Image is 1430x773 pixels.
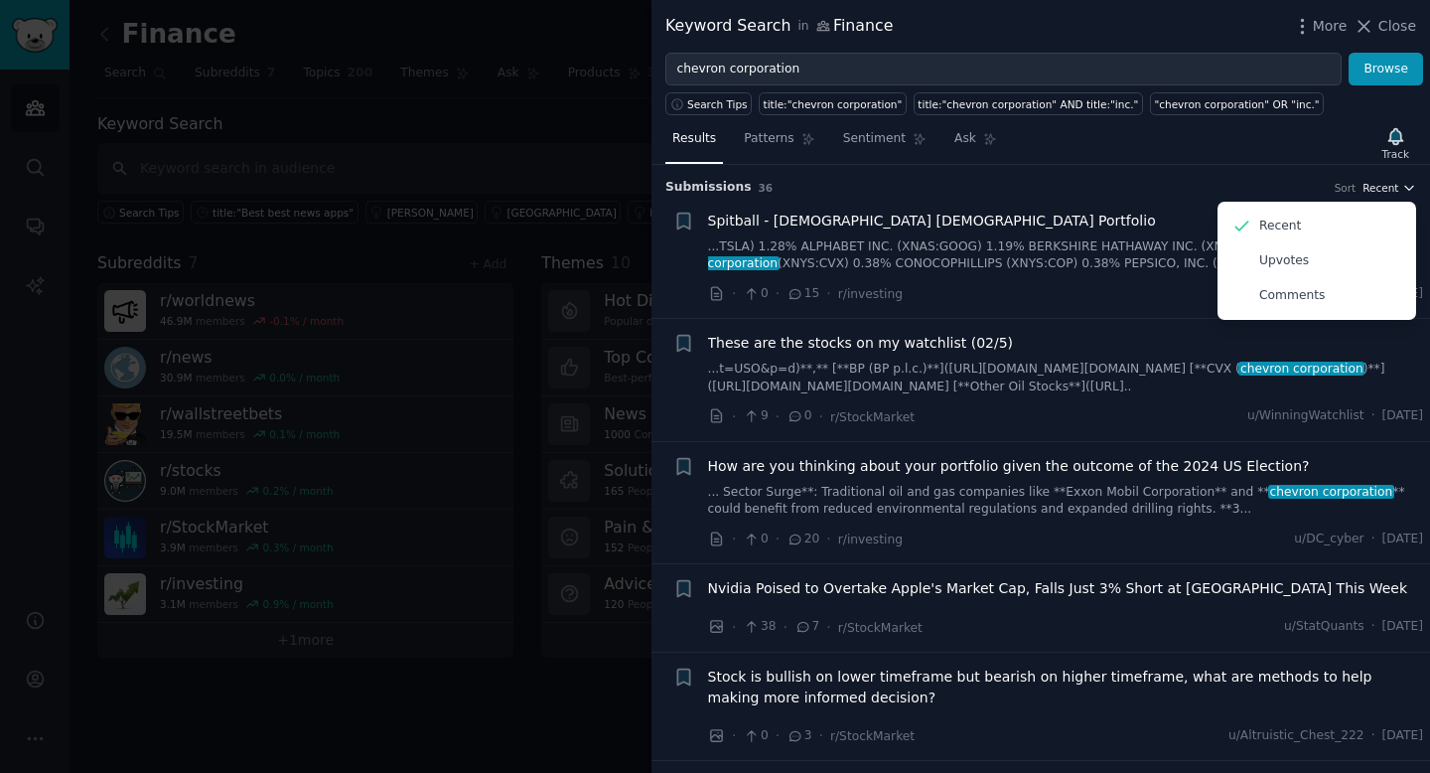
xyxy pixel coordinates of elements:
[819,406,823,427] span: ·
[743,531,768,548] span: 0
[1382,407,1423,425] span: [DATE]
[732,406,736,427] span: ·
[672,130,716,148] span: Results
[1349,53,1423,86] button: Browse
[1362,181,1416,195] button: Recent
[776,725,780,746] span: ·
[687,97,748,111] span: Search Tips
[786,285,819,303] span: 15
[786,407,811,425] span: 0
[830,410,915,424] span: r/StockMarket
[1371,727,1375,745] span: ·
[665,14,893,39] div: Keyword Search Finance
[776,406,780,427] span: ·
[1371,531,1375,548] span: ·
[708,667,1424,708] a: Stock is bullish on lower timeframe but bearish on higher timeframe, what are methods to help mak...
[1268,485,1394,499] span: chevron corporation
[776,529,780,549] span: ·
[1382,618,1423,636] span: [DATE]
[1371,618,1375,636] span: ·
[1247,407,1364,425] span: u/WinningWatchlist
[1154,97,1319,111] div: "chevron corporation" OR "inc."
[826,529,830,549] span: ·
[794,618,819,636] span: 7
[784,617,787,638] span: ·
[918,97,1138,111] div: title:"chevron corporation" AND title:"inc."
[708,484,1424,519] a: ... Sector Surge**: Traditional oil and gas companies like **Exxon Mobil Corporation** and **chev...
[732,617,736,638] span: ·
[786,531,819,548] span: 20
[665,179,752,197] span: Submission s
[708,361,1424,395] a: ...t=USO&p=d)**,** [**BP (BP p.l.c.)**]([URL][DOMAIN_NAME][DOMAIN_NAME] [**CVX (chevron corporati...
[776,283,780,304] span: ·
[826,283,830,304] span: ·
[838,287,903,301] span: r/investing
[708,238,1424,273] a: ...TSLA) 1.28% ALPHABET INC. (XNAS:GOOG) 1.19% BERKSHIRE HATHAWAY INC. (XNYS:BRK.B) 0.71%chevron ...
[743,618,776,636] span: 38
[914,92,1143,115] a: title:"chevron corporation" AND title:"inc."
[737,123,821,164] a: Patterns
[1375,122,1416,164] button: Track
[1382,727,1423,745] span: [DATE]
[732,283,736,304] span: ·
[1371,407,1375,425] span: ·
[1292,16,1348,37] button: More
[1362,181,1398,195] span: Recent
[786,727,811,745] span: 3
[1228,727,1364,745] span: u/Altruistic_Chest_222
[1382,147,1409,161] div: Track
[1354,16,1416,37] button: Close
[954,130,976,148] span: Ask
[743,727,768,745] span: 0
[708,456,1310,477] a: How are you thinking about your portfolio given the outcome of the 2024 US Election?
[830,729,915,743] span: r/StockMarket
[708,211,1156,232] a: Spitball - [DEMOGRAPHIC_DATA] [DEMOGRAPHIC_DATA] Portfolio
[732,725,736,746] span: ·
[665,92,752,115] button: Search Tips
[708,333,1014,354] a: These are the stocks on my watchlist (02/5)
[732,529,736,549] span: ·
[797,18,808,36] span: in
[1259,218,1301,235] p: Recent
[708,578,1408,599] a: Nvidia Poised to Overtake Apple's Market Cap, Falls Just 3% Short at [GEOGRAPHIC_DATA] This Week
[1335,181,1357,195] div: Sort
[764,97,903,111] div: title:"chevron corporation"
[838,533,903,546] span: r/investing
[1378,16,1416,37] span: Close
[744,130,793,148] span: Patterns
[759,182,774,194] span: 36
[665,53,1342,86] input: Try a keyword related to your business
[743,285,768,303] span: 0
[836,123,933,164] a: Sentiment
[1259,252,1309,270] p: Upvotes
[826,617,830,638] span: ·
[1382,531,1423,548] span: [DATE]
[819,725,823,746] span: ·
[665,123,723,164] a: Results
[1238,362,1364,376] span: chevron corporation
[1150,92,1324,115] a: "chevron corporation" OR "inc."
[1313,16,1348,37] span: More
[1259,287,1325,305] p: Comments
[838,621,923,635] span: r/StockMarket
[743,407,768,425] span: 9
[843,130,906,148] span: Sentiment
[947,123,1004,164] a: Ask
[759,92,907,115] a: title:"chevron corporation"
[1294,531,1363,548] span: u/DC_cyber
[1284,618,1364,636] span: u/StatQuants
